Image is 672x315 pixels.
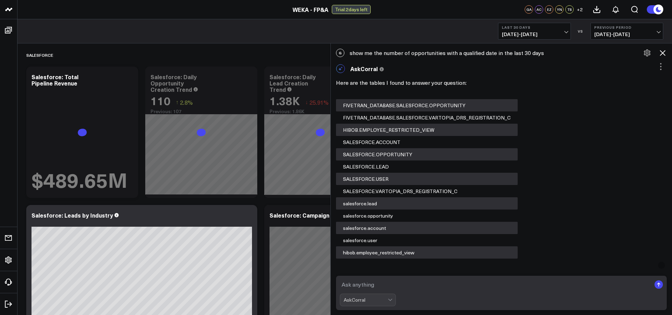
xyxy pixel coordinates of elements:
div: SALESFORCE.OPPORTUNITY [336,148,518,160]
span: [DATE] - [DATE] [502,32,567,37]
span: ↑ [176,98,178,107]
div: SALESFORCE.VARTOPIA_DRS_REGISTRATION_C [336,185,518,197]
div: FIVETRAN_DATABASE.SALESFORCE.VARTOPIA_DRS_REGISTRATION_C [336,111,518,124]
a: WEKA - FP&A [293,6,328,13]
div: Salesforce: Leads by Industry [31,211,113,219]
div: Previous: 107 [150,109,252,114]
span: AskCorral [350,65,378,73]
div: Salesforce [26,47,53,63]
div: HIBOB.EMPLOYEE_RESTRICTED_VIEW [336,124,518,136]
div: GA [525,5,533,14]
span: [DATE] - [DATE] [594,32,659,37]
div: salesforce.account [336,222,518,234]
span: 25.91% [309,98,329,106]
span: 2.8% [180,98,193,106]
div: SALESFORCE.USER [336,173,518,185]
span: G [336,49,344,57]
button: Previous Period[DATE]-[DATE] [590,23,663,40]
div: Trial: 2 days left [332,5,371,14]
div: show me the number of opportunities with a qualified date in the last 30 days [331,45,672,61]
div: VS [574,29,587,33]
div: Salesforce: Total Pipeline Revenue [31,73,78,87]
div: 110 [150,94,170,107]
div: salesforce.user [336,234,518,246]
div: SALESFORCE.LEAD [336,160,518,173]
div: Previous: 1.86K [269,109,371,114]
p: Here are the tables I found to answer your question: [336,78,667,87]
button: +2 [575,5,584,14]
b: Last 30 Days [502,25,567,29]
span: + 2 [577,7,583,12]
div: YN [555,5,563,14]
b: Previous Period [594,25,659,29]
span: ↓ [305,98,308,107]
div: AskCorral [344,297,388,303]
button: Last 30 Days[DATE]-[DATE] [498,23,571,40]
div: AC [535,5,543,14]
div: EZ [545,5,553,14]
div: SALESFORCE.ACCOUNT [336,136,518,148]
div: salesforce.opportunity [336,210,518,222]
div: FIVETRAN_DATABASE.SALESFORCE.OPPORTUNITY [336,99,518,111]
div: salesforce.lead [336,197,518,210]
div: $489.65M [31,170,127,189]
div: Salesforce: Campaign Lead Generation [269,211,376,219]
div: Salesforce: Daily Opportunity Creation Trend [150,73,197,93]
div: Salesforce: Daily Lead Creation Trend [269,73,316,93]
div: 1.38K [269,94,300,107]
div: hibob.employee_restricted_view [336,246,518,259]
div: TS [565,5,574,14]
